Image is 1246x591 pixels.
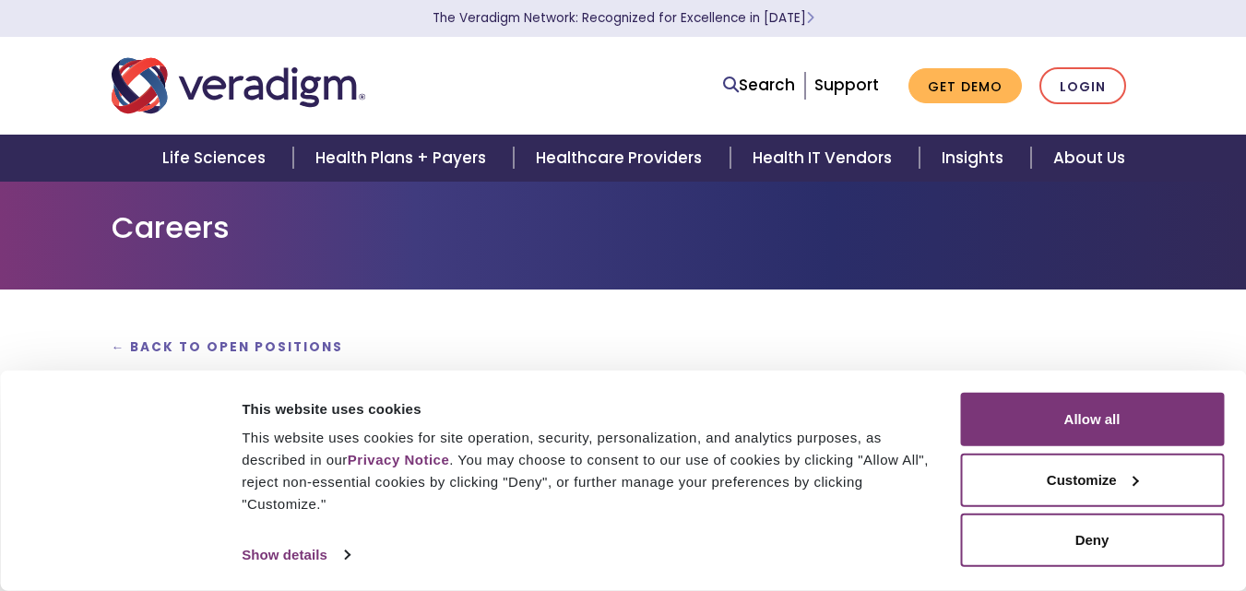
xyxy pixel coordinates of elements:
[348,452,449,467] a: Privacy Notice
[112,338,344,356] a: ← Back to Open Positions
[242,427,939,515] div: This website uses cookies for site operation, security, personalization, and analytics purposes, ...
[112,210,1135,245] h1: Careers
[960,514,1224,567] button: Deny
[730,135,920,182] a: Health IT Vendors
[242,397,939,420] div: This website uses cookies
[242,541,349,569] a: Show details
[140,135,293,182] a: Life Sciences
[960,453,1224,506] button: Customize
[814,74,879,96] a: Support
[920,135,1031,182] a: Insights
[433,9,814,27] a: The Veradigm Network: Recognized for Excellence in [DATE]Learn More
[1039,67,1126,105] a: Login
[514,135,730,182] a: Healthcare Providers
[1031,135,1147,182] a: About Us
[908,68,1022,104] a: Get Demo
[723,73,795,98] a: Search
[960,393,1224,446] button: Allow all
[112,55,365,116] img: Veradigm logo
[293,135,514,182] a: Health Plans + Payers
[806,9,814,27] span: Learn More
